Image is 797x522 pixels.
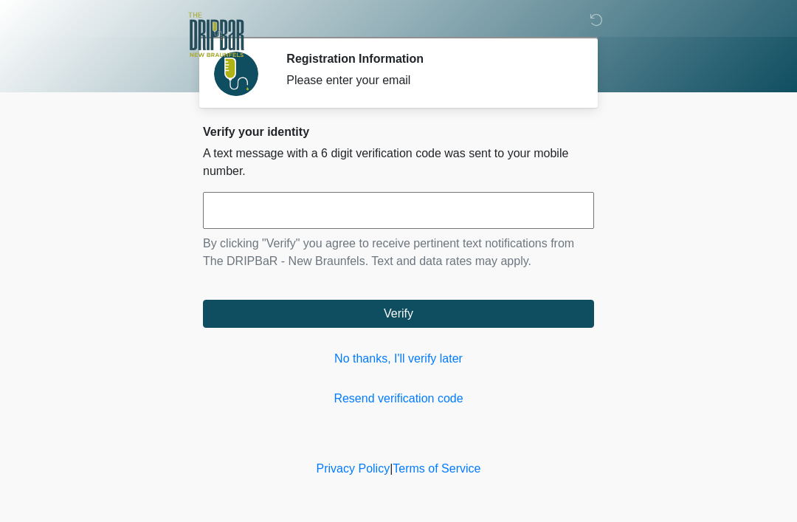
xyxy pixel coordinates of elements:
[393,462,480,475] a: Terms of Service
[203,235,594,270] p: By clicking "Verify" you agree to receive pertinent text notifications from The DRIPBaR - New Bra...
[203,390,594,408] a: Resend verification code
[203,125,594,139] h2: Verify your identity
[203,350,594,368] a: No thanks, I'll verify later
[390,462,393,475] a: |
[286,72,572,89] div: Please enter your email
[203,145,594,180] p: A text message with a 6 digit verification code was sent to your mobile number.
[214,52,258,96] img: Agent Avatar
[203,300,594,328] button: Verify
[317,462,390,475] a: Privacy Policy
[188,11,244,59] img: The DRIPBaR - New Braunfels Logo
